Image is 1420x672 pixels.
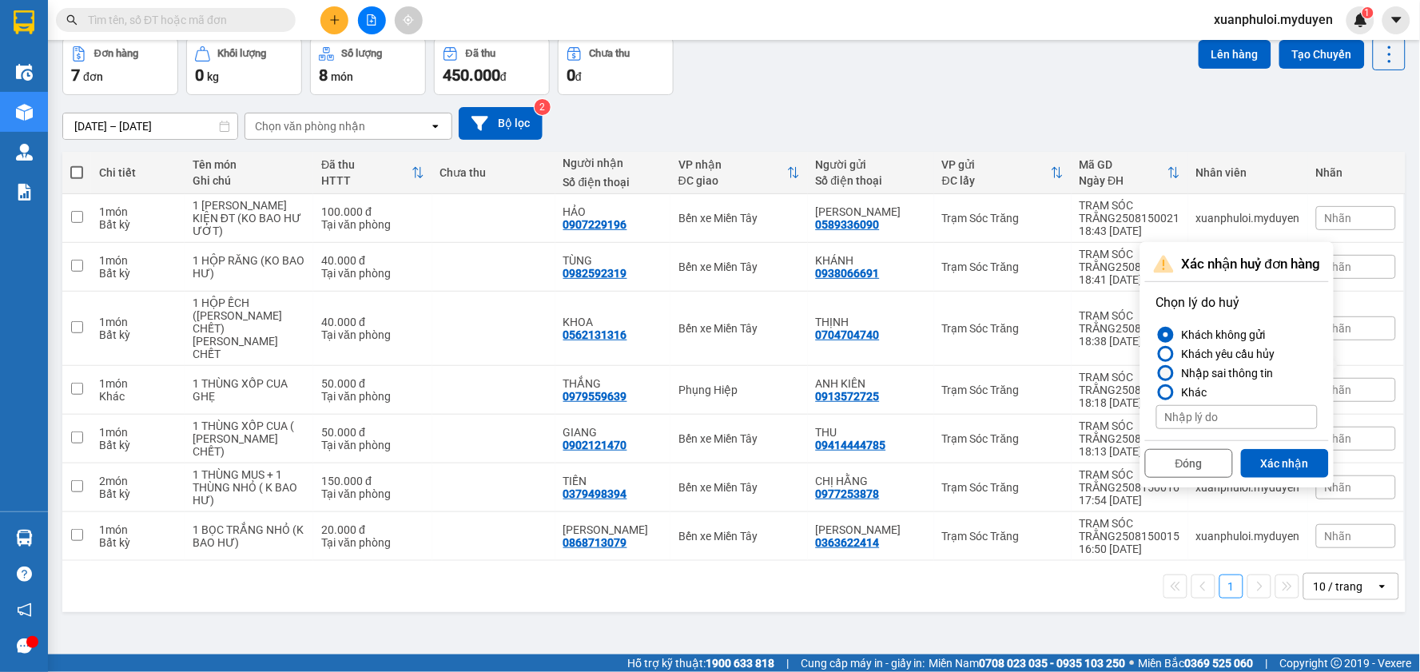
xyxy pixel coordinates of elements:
img: icon-new-feature [1354,13,1368,27]
span: Nhãn [1325,260,1352,273]
div: Khách không gửi [1175,325,1266,344]
div: 0379498394 [563,487,627,500]
strong: 1900 633 818 [706,657,774,670]
div: 09414444785 [816,439,886,451]
div: Nhân viên [1196,166,1300,179]
div: TRẠM SÓC TRĂNG2508150018 [1080,371,1180,396]
img: warehouse-icon [16,530,33,547]
div: 1 THÙNG MUS + 1 THÙNG NHỎ ( K BAO HƯ) [193,468,305,507]
svg: open [429,120,442,133]
div: Ghi chú [193,174,305,187]
span: caret-down [1390,13,1404,27]
span: | [1266,654,1268,672]
div: Xác nhận huỷ đơn hàng [1145,247,1329,282]
div: 10 / trang [1314,579,1363,594]
div: Nhãn [1316,166,1396,179]
button: Khối lượng0kg [186,38,302,95]
span: Nhãn [1325,322,1352,335]
th: Toggle SortBy [1072,152,1188,194]
span: ⚪️ [1130,660,1135,666]
div: HẢO [563,205,662,218]
input: Select a date range. [63,113,237,139]
div: 17:54 [DATE] [1080,494,1180,507]
div: TÙNG [563,254,662,267]
div: xuanphuloi.myduyen [1196,530,1300,543]
div: TIẾN [563,475,662,487]
div: Trạm Sóc Trăng [942,384,1064,396]
strong: 0708 023 035 - 0935 103 250 [980,657,1126,670]
div: Bến xe Miền Tây [678,322,800,335]
span: 8 [319,66,328,85]
div: ĐC lấy [942,174,1051,187]
strong: PHIẾU GỬI HÀNG [160,55,289,72]
div: Ngày ĐH [1080,174,1167,187]
div: Bất kỳ [99,536,177,549]
div: 1 món [99,316,177,328]
span: aim [403,14,414,26]
div: Khách yêu cầu hủy [1175,344,1275,364]
input: Tìm tên, số ĐT hoặc mã đơn [88,11,276,29]
div: 1 món [99,426,177,439]
div: VP nhận [678,158,787,171]
div: 0977253878 [816,487,880,500]
div: 0979559639 [563,390,627,403]
div: TRẠM SÓC TRĂNG2508150016 [1080,468,1180,494]
div: TRẠM SÓC TRĂNG2508150020 [1080,248,1180,273]
div: 0913572725 [816,390,880,403]
div: Bến xe Miền Tây [678,432,800,445]
img: solution-icon [16,184,33,201]
button: file-add [358,6,386,34]
div: Chọn văn phòng nhận [255,118,365,134]
div: 1 HỘP ẾCH (KO BAO CHẾT) [193,296,305,335]
span: Hỗ trợ kỹ thuật: [627,654,774,672]
div: 1 BỌC TRẮNG NHỎ (K BAO HƯ) [193,523,305,549]
div: VP gửi [942,158,1051,171]
span: Trạm Sóc Trăng [17,99,174,157]
div: Khác [1175,383,1207,402]
th: Toggle SortBy [670,152,808,194]
button: Đóng [1145,449,1233,478]
button: Chưa thu0đ [558,38,674,95]
div: Trạm Sóc Trăng [942,530,1064,543]
span: kg [207,70,219,83]
div: 1 THÙNG XỐP CUA ( KO BAO CHẾT) [193,420,305,458]
div: K BAO CHẾT [193,335,305,360]
span: TP.HCM -SÓC TRĂNG [163,39,276,51]
span: 450.000 [443,66,500,85]
div: Tại văn phòng [321,218,424,231]
span: Nhãn [1325,481,1352,494]
div: Tên món [193,158,305,171]
div: 2 món [99,475,177,487]
div: Đơn hàng [94,48,138,59]
button: Đơn hàng7đơn [62,38,178,95]
div: 1 món [99,205,177,218]
button: Bộ lọc [459,107,543,140]
div: Tại văn phòng [321,267,424,280]
div: Khối lượng [218,48,267,59]
button: Số lượng8món [310,38,426,95]
div: 18:43 [DATE] [1080,225,1180,237]
button: aim [395,6,423,34]
div: Chưa thu [440,166,547,179]
span: 7 [71,66,80,85]
span: | [786,654,789,672]
div: 20.000 đ [321,523,424,536]
div: Số điện thoại [563,176,662,189]
div: Bất kỳ [99,328,177,341]
div: 1 BAO LINH KIỆN ĐT (KO BAO HƯ ƯỚT) [193,199,305,237]
div: 16:50 [DATE] [1080,543,1180,555]
strong: XE KHÁCH MỸ DUYÊN [142,15,308,32]
div: 50.000 đ [321,377,424,390]
div: Đã thu [321,158,411,171]
span: copyright [1331,658,1342,669]
div: THU [816,426,926,439]
div: 0363622414 [816,536,880,549]
span: plus [329,14,340,26]
div: xuanphuloi.myduyen [1196,212,1300,225]
div: 1 món [99,254,177,267]
div: KHÁNH [816,254,926,267]
div: 0938066691 [816,267,880,280]
div: THỊNH [816,316,926,328]
div: 1 món [99,377,177,390]
div: Trạm Sóc Trăng [942,260,1064,273]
